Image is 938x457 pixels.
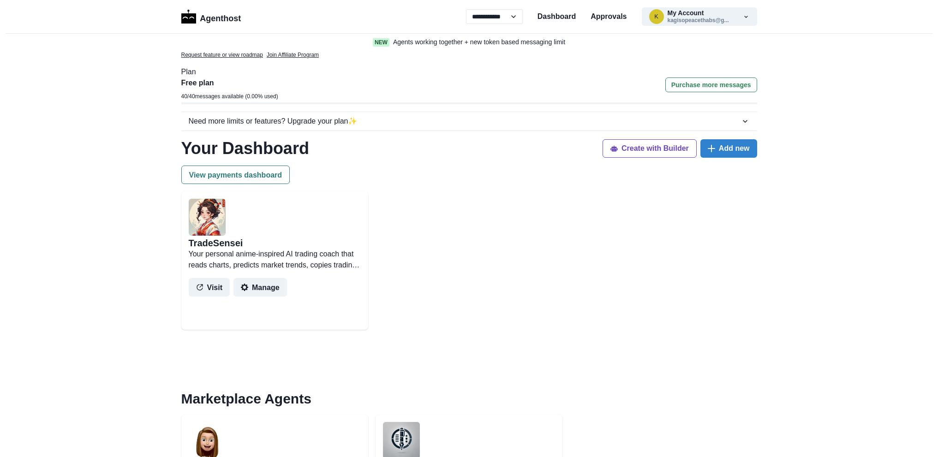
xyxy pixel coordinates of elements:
[189,116,741,127] div: Need more limits or features? Upgrade your plan ✨
[700,139,757,158] button: Add new
[233,278,287,297] button: Manage
[181,138,309,158] h1: Your Dashboard
[393,37,565,47] p: Agents working together + new token based messaging limit
[189,237,243,249] h2: TradeSensei
[181,51,263,59] a: Request feature or view roadmap
[642,7,757,26] button: kagisopeacethabs@gmail.comMy Accountkagisopeacethabs@g...
[591,11,627,22] a: Approvals
[189,199,226,236] img: user%2F4591%2F373d5f29-0279-4e82-aced-be448bd549b5
[181,10,197,24] img: Logo
[538,11,576,22] a: Dashboard
[181,9,241,25] a: LogoAgenthost
[353,37,585,47] a: NewAgents working together + new token based messaging limit
[267,51,319,59] a: Join Affiliate Program
[373,38,389,47] span: New
[200,9,241,25] p: Agenthost
[181,66,757,77] p: Plan
[189,249,361,271] p: Your personal anime-inspired AI trading coach that reads charts, predicts market trends, copies t...
[181,77,278,89] p: Free plan
[665,77,757,102] a: Purchase more messages
[181,112,757,131] button: Need more limits or features? Upgrade your plan✨
[181,92,278,101] p: 40 / 40 messages available ( 0.00 % used)
[665,77,757,92] button: Purchase more messages
[181,391,757,407] h2: Marketplace Agents
[603,139,697,158] button: Create with Builder
[189,278,230,297] button: Visit
[181,166,290,184] button: View payments dashboard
